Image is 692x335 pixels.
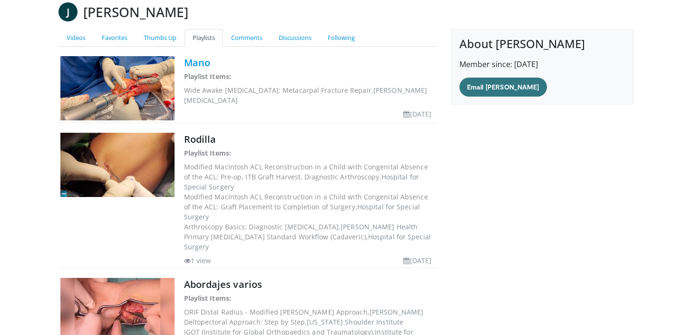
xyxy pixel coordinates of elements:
a: Thumbs Up [136,29,185,47]
strong: Playlist Items: [184,294,232,303]
a: Videos [58,29,94,47]
li: 1 view [184,256,211,266]
span: [US_STATE] Shoulder Institute [307,317,403,326]
span: [PERSON_NAME] [370,307,423,316]
dd: Wide Awake [MEDICAL_DATA]: Metacarpal Fracture Repair, [184,85,436,105]
dd: Deltopectoral Approach: Step by Step, [184,317,436,327]
img: Mano [60,56,175,120]
a: Playlists [185,29,223,47]
img: Rodilla [60,133,175,197]
a: Favorites [94,29,136,47]
li: [DATE] [403,109,431,119]
li: [DATE] [403,256,431,266]
strong: Playlist Items: [184,148,232,158]
dd: Arthroscopy Basics: Diagnostic [MEDICAL_DATA], [184,222,436,232]
a: Comments [223,29,271,47]
a: J [58,2,78,21]
span: [PERSON_NAME] Health [341,222,418,231]
dd: ORIF Distal Radius - Modified [PERSON_NAME] Approach, [184,307,436,317]
a: Discussions [271,29,320,47]
span: [PERSON_NAME] [MEDICAL_DATA] [184,86,428,105]
a: Following [320,29,363,47]
dd: Primary [MEDICAL_DATA] Standard Workflow (Cadaveric), [184,232,436,252]
dd: Modified MacIntosh ACL Reconstruction in a Child with Congenital Absence of the ACL: Graft Placem... [184,192,436,222]
a: Rodilla [184,133,216,146]
dd: Modified MacIntosh ACL Reconstruction in a Child with Congenital Absence of the ACL: Pre-op, ITB ... [184,162,436,192]
span: Hospital for Special Surgery [184,202,420,221]
a: Mano [184,56,210,69]
h4: About [PERSON_NAME] [459,37,625,51]
a: Abordajes varios [184,278,263,291]
span: Hospital for Special Surgery [184,232,431,251]
a: Email [PERSON_NAME] [459,78,546,97]
h3: [PERSON_NAME] [83,2,188,21]
span: Hospital for Special Surgery [184,172,419,191]
p: Member since: [DATE] [459,59,625,70]
strong: Playlist Items: [184,72,232,81]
